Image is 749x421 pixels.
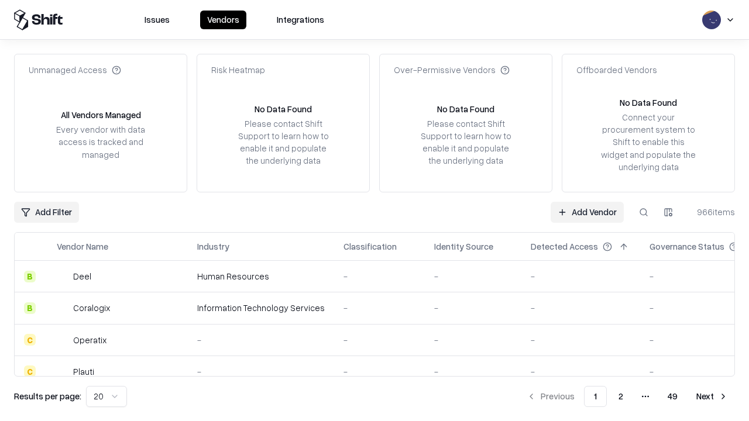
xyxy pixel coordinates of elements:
[437,103,494,115] div: No Data Found
[343,302,415,314] div: -
[197,240,229,253] div: Industry
[73,302,110,314] div: Coralogix
[584,386,607,407] button: 1
[394,64,510,76] div: Over-Permissive Vendors
[24,271,36,282] div: B
[24,302,36,314] div: B
[658,386,687,407] button: 49
[255,103,312,115] div: No Data Found
[235,118,332,167] div: Please contact Shift Support to learn how to enable it and populate the underlying data
[551,202,624,223] a: Add Vendor
[620,96,677,109] div: No Data Found
[57,240,108,253] div: Vendor Name
[531,302,631,314] div: -
[14,390,81,402] p: Results per page:
[434,334,512,346] div: -
[531,240,598,253] div: Detected Access
[270,11,331,29] button: Integrations
[343,240,397,253] div: Classification
[343,334,415,346] div: -
[600,111,697,173] div: Connect your procurement system to Shift to enable this widget and populate the underlying data
[61,109,141,121] div: All Vendors Managed
[73,365,94,378] div: Plauti
[14,202,79,223] button: Add Filter
[343,365,415,378] div: -
[57,334,68,346] img: Operatix
[520,386,735,407] nav: pagination
[650,240,724,253] div: Governance Status
[73,334,106,346] div: Operatix
[197,270,325,282] div: Human Resources
[343,270,415,282] div: -
[417,118,514,167] div: Please contact Shift Support to learn how to enable it and populate the underlying data
[57,271,68,282] img: Deel
[200,11,246,29] button: Vendors
[576,64,657,76] div: Offboarded Vendors
[434,302,512,314] div: -
[29,64,121,76] div: Unmanaged Access
[211,64,265,76] div: Risk Heatmap
[24,365,36,377] div: C
[531,365,631,378] div: -
[138,11,177,29] button: Issues
[531,334,631,346] div: -
[197,365,325,378] div: -
[57,365,68,377] img: Plauti
[688,206,735,218] div: 966 items
[609,386,633,407] button: 2
[24,334,36,346] div: C
[434,270,512,282] div: -
[434,365,512,378] div: -
[531,270,631,282] div: -
[73,270,91,282] div: Deel
[197,302,325,314] div: Information Technology Services
[52,123,149,160] div: Every vendor with data access is tracked and managed
[689,386,735,407] button: Next
[197,334,325,346] div: -
[57,302,68,314] img: Coralogix
[434,240,493,253] div: Identity Source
